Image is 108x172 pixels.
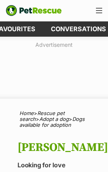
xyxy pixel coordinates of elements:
[19,116,85,128] a: Dogs available for adoption
[19,110,64,122] a: Rescue pet search
[6,5,62,16] a: PetRescue
[17,140,106,156] h1: [PERSON_NAME]
[93,5,105,16] button: Menu
[39,116,69,122] a: Adopt a dog
[19,110,34,116] a: Home
[6,5,62,16] img: logo-e224e6f780fb5917bec1dbf3a21bbac754714ae5b6737aabdf751b685950b380.svg
[17,160,106,170] p: Looking for love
